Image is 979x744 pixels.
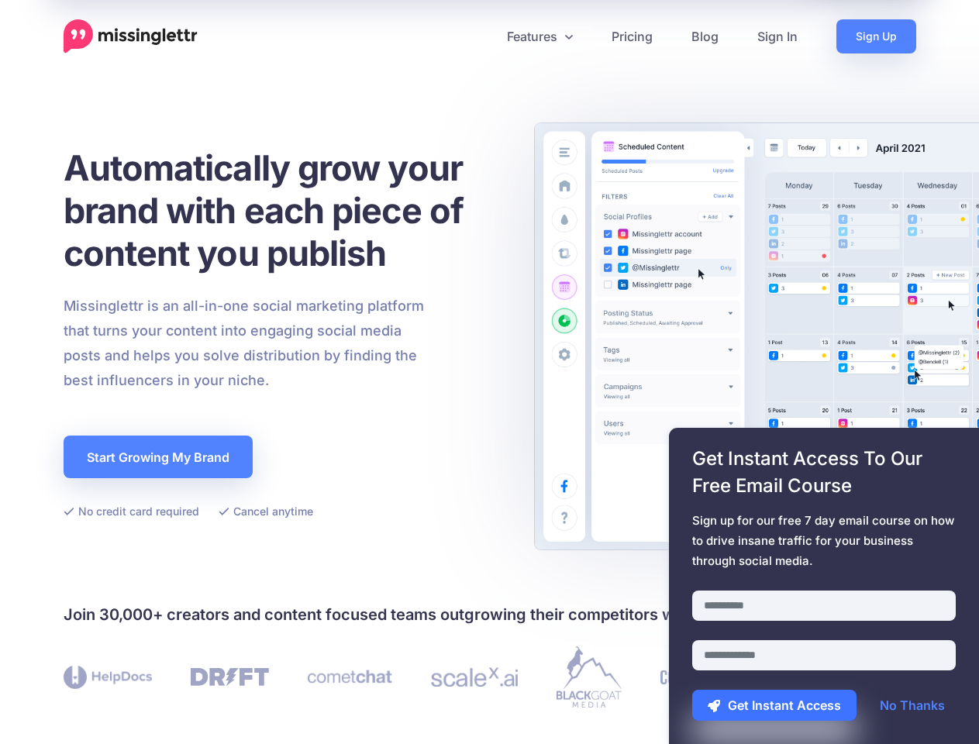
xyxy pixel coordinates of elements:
[64,294,425,393] p: Missinglettr is an all-in-one social marketing platform that turns your content into engaging soc...
[692,511,956,571] span: Sign up for our free 7 day email course on how to drive insane traffic for your business through ...
[64,146,502,274] h1: Automatically grow your brand with each piece of content you publish
[836,19,916,53] a: Sign Up
[64,436,253,478] a: Start Growing My Brand
[64,602,916,627] h4: Join 30,000+ creators and content focused teams outgrowing their competitors with Missinglettr
[692,690,857,721] button: Get Instant Access
[672,19,738,53] a: Blog
[738,19,817,53] a: Sign In
[864,690,960,721] a: No Thanks
[488,19,592,53] a: Features
[592,19,672,53] a: Pricing
[692,445,956,499] span: Get Instant Access To Our Free Email Course
[64,19,198,53] a: Home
